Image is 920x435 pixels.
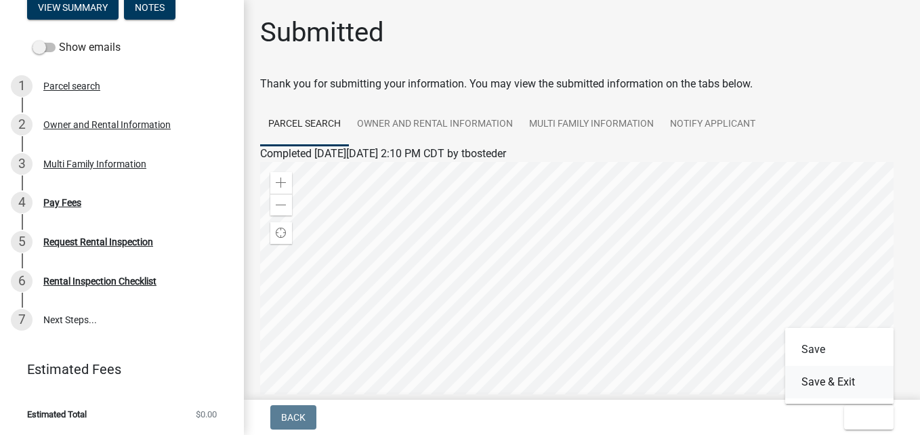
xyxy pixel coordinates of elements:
[43,198,81,207] div: Pay Fees
[11,309,33,331] div: 7
[11,114,33,136] div: 2
[43,237,153,247] div: Request Rental Inspection
[260,76,904,92] div: Thank you for submitting your information. You may view the submitted information on the tabs below.
[785,366,894,398] button: Save & Exit
[27,410,87,419] span: Estimated Total
[43,81,100,91] div: Parcel search
[196,410,217,419] span: $0.00
[662,103,764,146] a: Notify Applicant
[270,405,316,430] button: Back
[260,147,506,160] span: Completed [DATE][DATE] 2:10 PM CDT by tbosteder
[521,103,662,146] a: Multi Family Information
[43,159,146,169] div: Multi Family Information
[270,222,292,244] div: Find my location
[785,328,894,404] div: Exit
[785,333,894,366] button: Save
[270,194,292,215] div: Zoom out
[281,412,306,423] span: Back
[11,270,33,292] div: 6
[11,192,33,213] div: 4
[855,412,875,423] span: Exit
[43,276,156,286] div: Rental Inspection Checklist
[43,120,171,129] div: Owner and Rental Information
[844,405,894,430] button: Exit
[11,356,222,383] a: Estimated Fees
[11,231,33,253] div: 5
[260,103,349,146] a: Parcel search
[11,75,33,97] div: 1
[11,153,33,175] div: 3
[260,16,384,49] h1: Submitted
[349,103,521,146] a: Owner and Rental Information
[33,39,121,56] label: Show emails
[27,3,119,14] wm-modal-confirm: Summary
[124,3,175,14] wm-modal-confirm: Notes
[270,172,292,194] div: Zoom in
